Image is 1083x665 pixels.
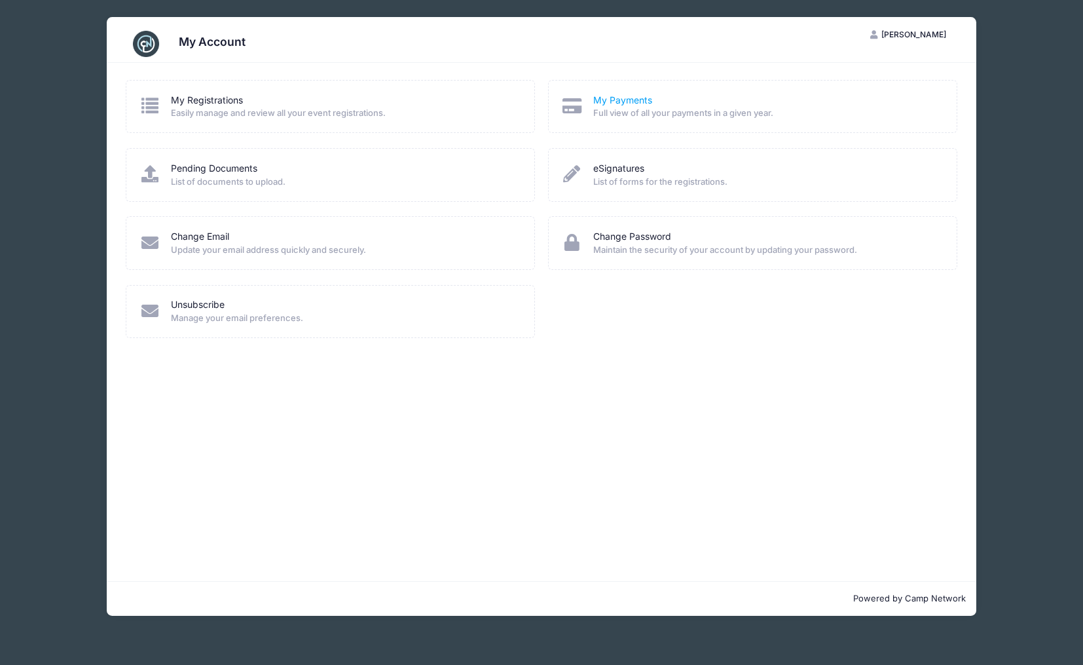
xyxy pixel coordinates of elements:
[171,312,517,325] span: Manage your email preferences.
[593,107,940,120] span: Full view of all your payments in a given year.
[593,162,644,176] a: eSignatures
[117,592,966,605] p: Powered by Camp Network
[171,162,257,176] a: Pending Documents
[171,244,517,257] span: Update your email address quickly and securely.
[859,24,957,46] button: [PERSON_NAME]
[593,94,652,107] a: My Payments
[881,29,946,39] span: [PERSON_NAME]
[133,31,159,57] img: CampNetwork
[593,230,671,244] a: Change Password
[171,176,517,189] span: List of documents to upload.
[171,230,229,244] a: Change Email
[171,298,225,312] a: Unsubscribe
[171,94,243,107] a: My Registrations
[179,35,246,48] h3: My Account
[593,244,940,257] span: Maintain the security of your account by updating your password.
[593,176,940,189] span: List of forms for the registrations.
[171,107,517,120] span: Easily manage and review all your event registrations.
